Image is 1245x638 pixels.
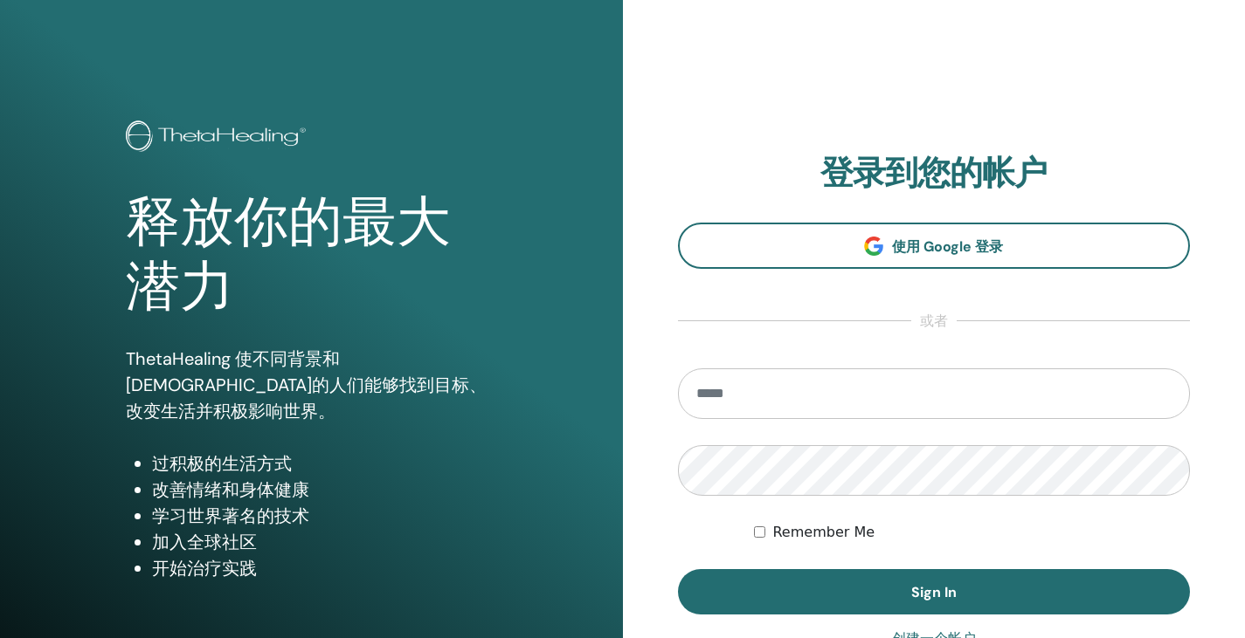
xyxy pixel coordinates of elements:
[678,154,1191,194] h2: 登录到您的帐户
[772,522,875,543] label: Remember Me
[678,569,1191,614] button: Sign In
[911,311,957,332] span: 或者
[152,503,497,529] li: 学习世界著名的技术
[126,346,497,424] p: ThetaHealing 使不同背景和[DEMOGRAPHIC_DATA]的人们能够找到目标、改变生活并积极影响世界。
[678,223,1191,269] a: 使用 Google 登录
[152,529,497,555] li: 加入全球社区
[911,583,957,601] span: Sign In
[754,522,1190,543] div: Keep me authenticated indefinitely or until I manually logout
[126,190,497,320] h1: 释放你的最大潜力
[152,450,497,477] li: 过积极的生活方式
[152,555,497,581] li: 开始治疗实践
[892,237,1003,256] span: 使用 Google 登录
[152,477,497,503] li: 改善情绪和身体健康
